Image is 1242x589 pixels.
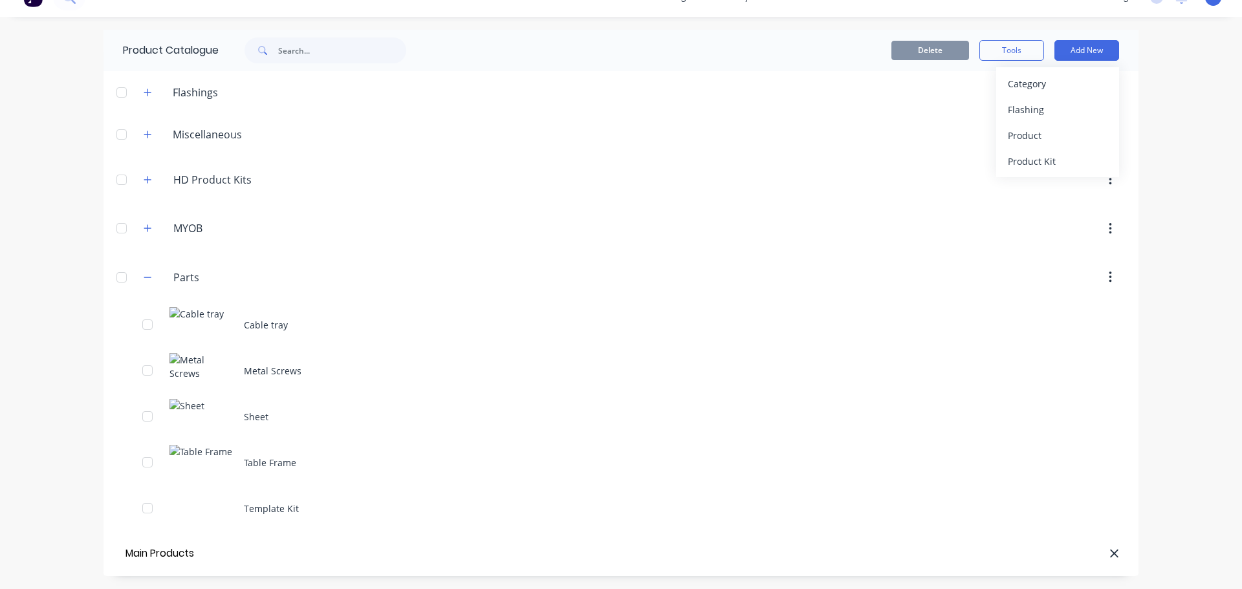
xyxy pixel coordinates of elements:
button: Flashing [996,96,1119,122]
div: Product [1008,126,1107,145]
div: Miscellaneous [162,127,252,142]
div: Flashings [162,85,228,100]
div: Table FrameTable Frame [103,440,1138,486]
div: Template Kit [103,486,1138,531]
input: Enter category name [173,270,327,285]
div: Product Kit [1008,152,1107,171]
div: Metal ScrewsMetal Screws [103,348,1138,394]
div: Category [1008,74,1107,93]
button: Delete [891,41,969,60]
input: Search... [278,37,406,63]
button: Product [996,122,1119,148]
button: Category [996,70,1119,96]
div: Flashing [1008,100,1107,119]
input: Enter category name [173,172,327,187]
div: Product Catalogue [103,30,219,71]
button: Add New [1054,40,1119,61]
div: SheetSheet [103,394,1138,440]
input: Enter Category Name [123,544,269,563]
button: Tools [979,40,1044,61]
button: Product Kit [996,148,1119,174]
input: Enter category name [173,220,327,236]
div: Cable trayCable tray [103,302,1138,348]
